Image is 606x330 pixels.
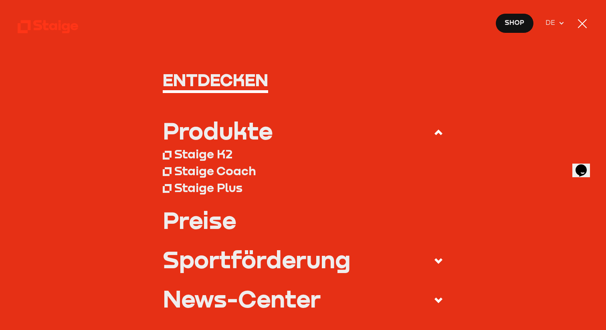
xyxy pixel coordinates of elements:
a: Staige Coach [163,163,444,180]
span: DE [545,18,558,28]
a: Staige K2 [163,146,444,163]
div: News-Center [163,287,321,310]
a: Shop [495,13,533,33]
div: Staige K2 [174,147,232,162]
div: Staige Coach [174,164,256,178]
a: Staige Plus [163,179,444,196]
a: Preise [163,208,444,232]
div: Sportförderung [163,247,351,271]
iframe: chat widget [572,153,598,177]
span: Shop [505,18,524,28]
div: Produkte [163,119,273,142]
div: Staige Plus [174,180,242,195]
